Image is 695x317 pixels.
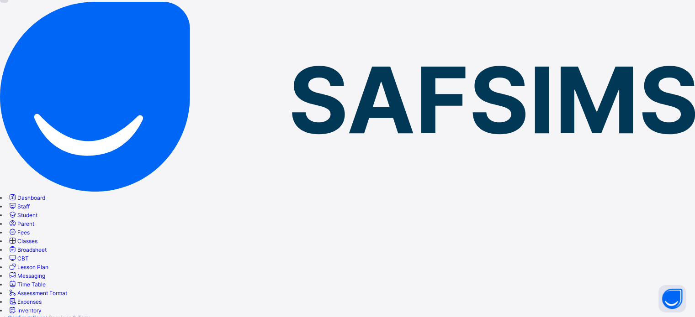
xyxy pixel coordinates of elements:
[17,298,42,305] span: Expenses
[8,203,30,210] a: Staff
[17,220,34,227] span: Parent
[17,246,47,253] span: Broadsheet
[17,272,45,279] span: Messaging
[8,238,37,244] a: Classes
[8,290,67,296] a: Assessment Format
[17,238,37,244] span: Classes
[658,285,686,312] button: Open asap
[8,229,30,236] a: Fees
[8,255,29,262] a: CBT
[17,229,30,236] span: Fees
[17,212,37,218] span: Student
[8,194,45,201] a: Dashboard
[17,264,48,270] span: Lesson Plan
[8,281,46,288] a: Time Table
[8,212,37,218] a: Student
[8,272,45,279] a: Messaging
[17,203,30,210] span: Staff
[8,246,47,253] a: Broadsheet
[17,255,29,262] span: CBT
[8,307,42,314] a: Inventory
[17,194,45,201] span: Dashboard
[8,298,42,305] a: Expenses
[17,281,46,288] span: Time Table
[17,290,67,296] span: Assessment Format
[8,220,34,227] a: Parent
[8,264,48,270] a: Lesson Plan
[17,307,42,314] span: Inventory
